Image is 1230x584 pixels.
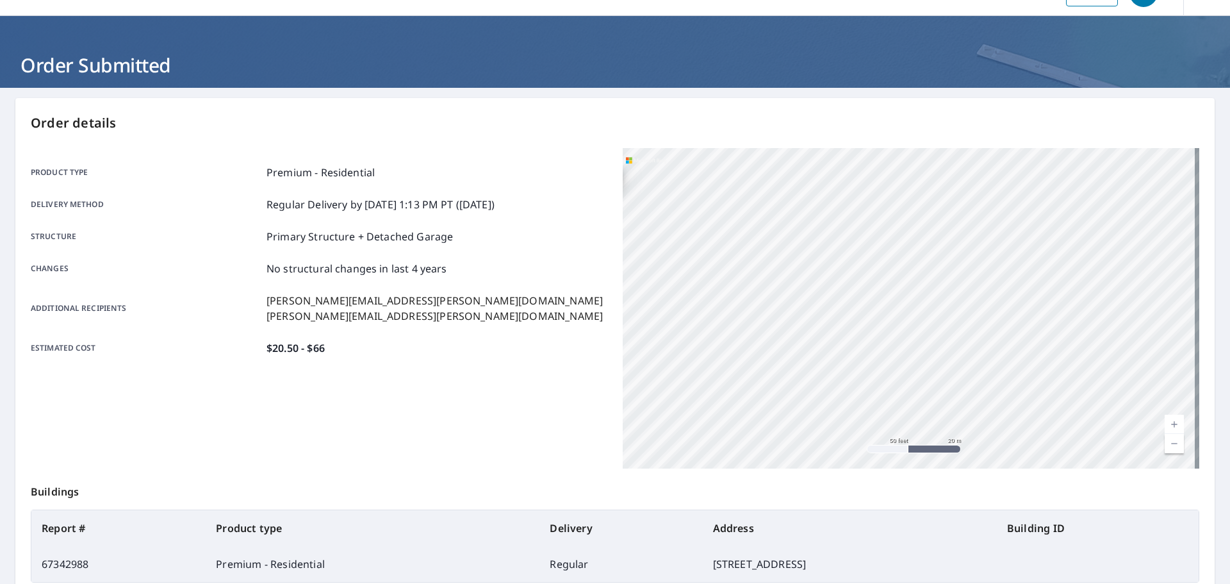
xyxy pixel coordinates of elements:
[206,546,539,582] td: Premium - Residential
[1165,434,1184,453] a: Current Level 19, Zoom Out
[266,197,495,212] p: Regular Delivery by [DATE] 1:13 PM PT ([DATE])
[206,510,539,546] th: Product type
[31,113,1199,133] p: Order details
[266,308,603,324] p: [PERSON_NAME][EMAIL_ADDRESS][PERSON_NAME][DOMAIN_NAME]
[31,340,261,356] p: Estimated cost
[703,546,997,582] td: [STREET_ADDRESS]
[31,165,261,180] p: Product type
[539,510,702,546] th: Delivery
[997,510,1199,546] th: Building ID
[266,229,453,244] p: Primary Structure + Detached Garage
[31,510,206,546] th: Report #
[31,469,1199,510] p: Buildings
[539,546,702,582] td: Regular
[15,52,1215,78] h1: Order Submitted
[703,510,997,546] th: Address
[266,340,325,356] p: $20.50 - $66
[31,546,206,582] td: 67342988
[266,293,603,308] p: [PERSON_NAME][EMAIL_ADDRESS][PERSON_NAME][DOMAIN_NAME]
[31,293,261,324] p: Additional recipients
[31,197,261,212] p: Delivery method
[266,165,375,180] p: Premium - Residential
[1165,415,1184,434] a: Current Level 19, Zoom In
[266,261,447,276] p: No structural changes in last 4 years
[31,261,261,276] p: Changes
[31,229,261,244] p: Structure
